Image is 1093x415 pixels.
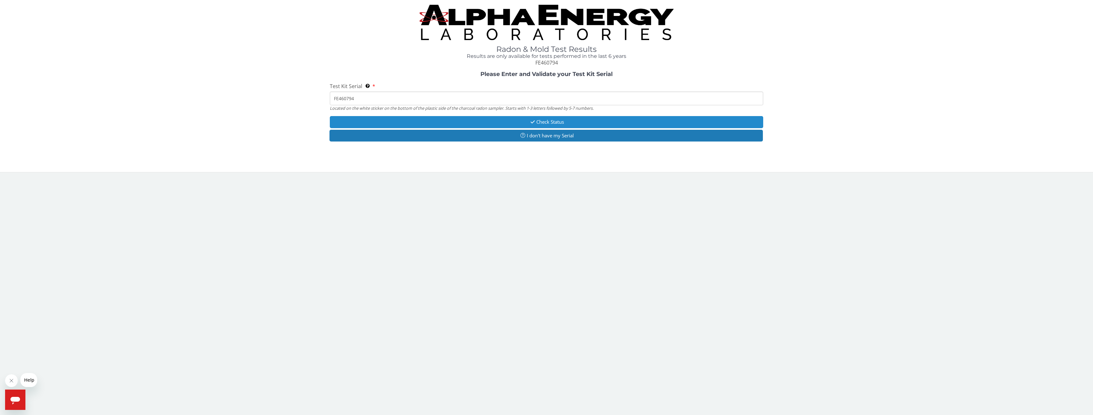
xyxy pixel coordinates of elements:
[5,374,18,387] iframe: Close message
[535,59,558,66] span: FE460794
[330,116,763,128] button: Check Status
[5,390,25,410] iframe: Button to launch messaging window
[419,5,674,40] img: TightCrop.jpg
[330,105,763,111] div: Located on the white sticker on the bottom of the plastic side of the charcoal radon sampler. Sta...
[329,130,763,142] button: I don't have my Serial
[480,71,613,78] strong: Please Enter and Validate your Test Kit Serial
[330,83,362,90] span: Test Kit Serial
[330,45,763,53] h1: Radon & Mold Test Results
[20,373,37,387] iframe: Message from company
[330,53,763,59] h4: Results are only available for tests performed in the last 6 years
